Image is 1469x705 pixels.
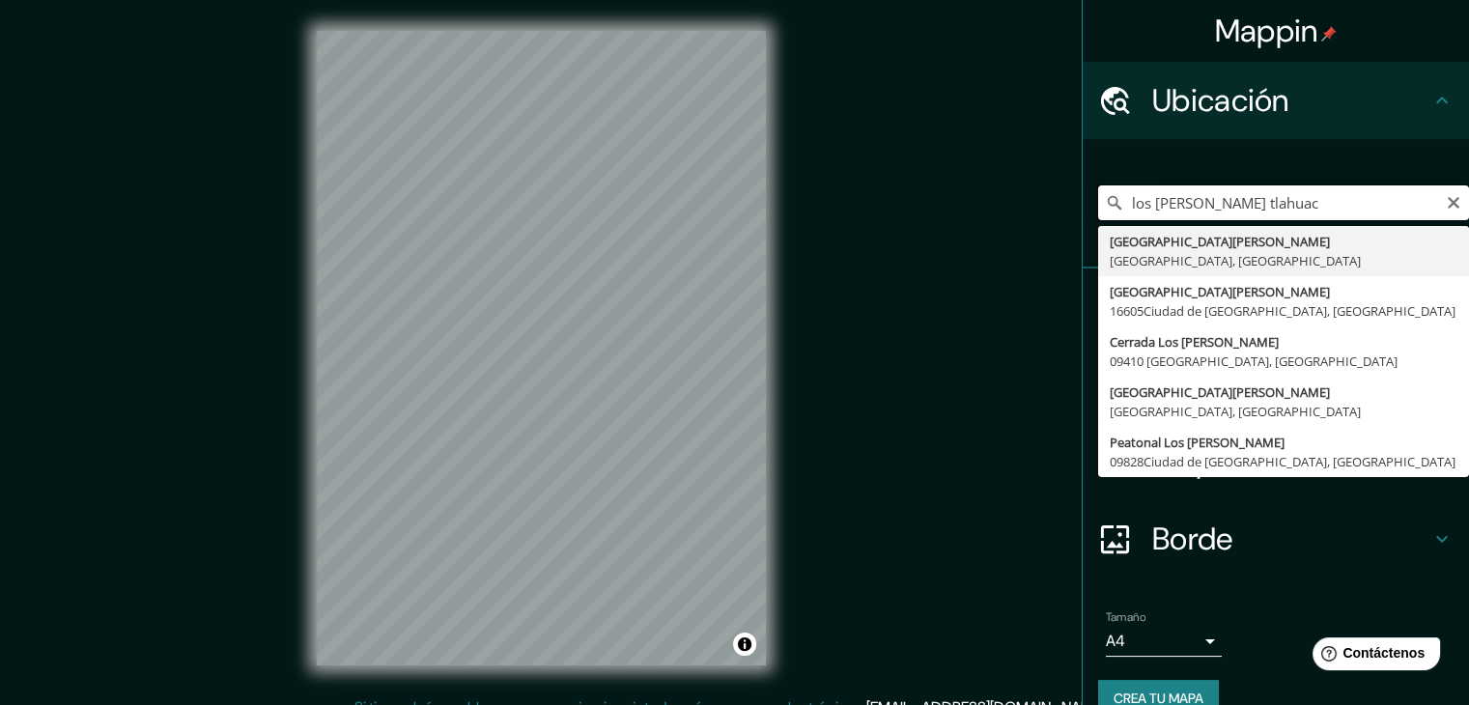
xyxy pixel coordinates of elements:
[1110,453,1455,470] font: 09828Ciudad de [GEOGRAPHIC_DATA], [GEOGRAPHIC_DATA]
[1446,192,1461,211] button: Claro
[733,633,756,656] button: Activar o desactivar atribución
[1110,403,1361,420] font: [GEOGRAPHIC_DATA], [GEOGRAPHIC_DATA]
[1083,62,1469,139] div: Ubicación
[1152,519,1233,559] font: Borde
[1110,252,1361,269] font: [GEOGRAPHIC_DATA], [GEOGRAPHIC_DATA]
[1083,346,1469,423] div: Estilo
[1110,352,1398,370] font: 09410 [GEOGRAPHIC_DATA], [GEOGRAPHIC_DATA]
[1152,80,1289,121] font: Ubicación
[1106,631,1125,651] font: A4
[1321,26,1337,42] img: pin-icon.png
[1110,333,1279,351] font: Cerrada Los [PERSON_NAME]
[1110,283,1330,300] font: [GEOGRAPHIC_DATA][PERSON_NAME]
[1110,233,1330,250] font: [GEOGRAPHIC_DATA][PERSON_NAME]
[1110,434,1285,451] font: Peatonal Los [PERSON_NAME]
[1215,11,1318,51] font: Mappin
[1297,630,1448,684] iframe: Lanzador de widgets de ayuda
[317,31,766,665] canvas: Mapa
[1110,383,1330,401] font: [GEOGRAPHIC_DATA][PERSON_NAME]
[1083,423,1469,500] div: Disposición
[1106,609,1145,625] font: Tamaño
[1083,268,1469,346] div: Patas
[1083,500,1469,578] div: Borde
[1106,626,1222,657] div: A4
[1098,185,1469,220] input: Elige tu ciudad o zona
[1110,302,1455,320] font: 16605Ciudad de [GEOGRAPHIC_DATA], [GEOGRAPHIC_DATA]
